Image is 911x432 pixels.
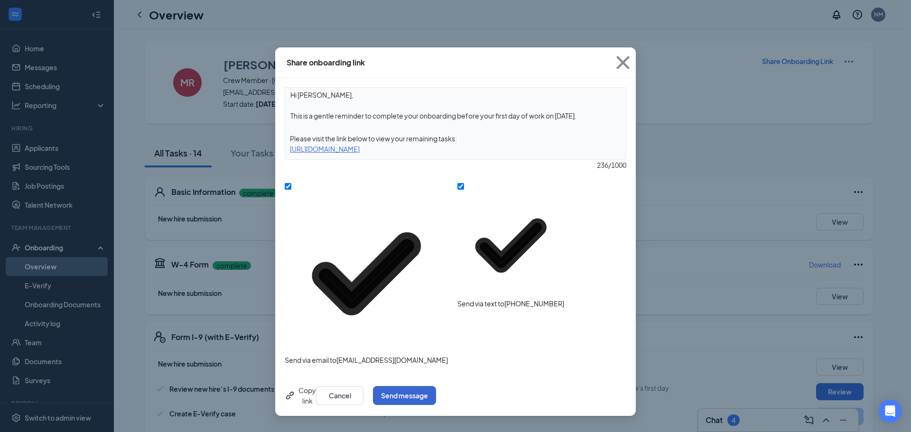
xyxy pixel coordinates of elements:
button: Close [610,47,636,78]
div: Open Intercom Messenger [879,400,902,423]
div: Share onboarding link [287,57,365,68]
span: Send via text to [PHONE_NUMBER] [457,299,564,308]
button: Send message [373,386,436,405]
input: Send via email to[EMAIL_ADDRESS][DOMAIN_NAME] [285,183,291,190]
div: Please visit the link below to view your remaining tasks: [285,133,626,144]
textarea: Hi [PERSON_NAME], This is a gentle reminder to complete your onboarding before your first day of ... [285,88,626,123]
button: Link Copy link [285,385,316,406]
button: Cancel [316,386,363,405]
div: [URL][DOMAIN_NAME] [285,144,626,154]
span: Send via email to [EMAIL_ADDRESS][DOMAIN_NAME] [285,356,448,364]
svg: Cross [610,50,636,75]
svg: Checkmark [457,192,564,299]
svg: Link [285,390,296,401]
div: Copy link [285,385,316,406]
svg: Checkmark [285,192,448,355]
div: 236 / 1000 [285,160,626,170]
input: Send via text to[PHONE_NUMBER] [457,183,464,190]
